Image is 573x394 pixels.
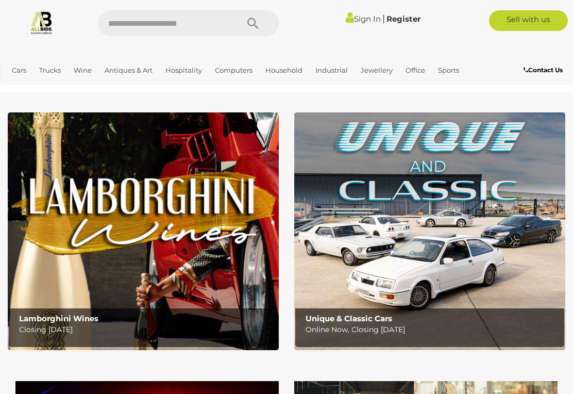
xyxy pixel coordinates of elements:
img: Lamborghini Wines [8,112,279,350]
a: Cars [8,62,30,79]
a: Sports [434,62,463,79]
a: Sell with us [489,10,568,31]
a: Trucks [35,62,65,79]
a: Office [401,62,429,79]
p: Online Now, Closing [DATE] [306,323,560,336]
img: Allbids.com.au [29,10,54,35]
a: Household [261,62,307,79]
a: Unique & Classic Cars Unique & Classic Cars Online Now, Closing [DATE] [294,112,565,350]
a: Wine [70,62,96,79]
button: Search [227,10,279,36]
img: Unique & Classic Cars [294,112,565,350]
a: [GEOGRAPHIC_DATA] [8,79,89,96]
span: | [382,13,385,24]
a: Hospitality [161,62,206,79]
b: Lamborghini Wines [19,314,98,323]
a: Industrial [311,62,352,79]
b: Unique & Classic Cars [306,314,392,323]
a: Computers [211,62,257,79]
a: Jewellery [357,62,397,79]
a: Contact Us [524,64,565,76]
a: Sign In [346,14,381,24]
a: Lamborghini Wines Lamborghini Wines Closing [DATE] [8,112,279,350]
a: Antiques & Art [100,62,157,79]
a: Register [386,14,420,24]
b: Contact Us [524,66,563,74]
p: Closing [DATE] [19,323,273,336]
